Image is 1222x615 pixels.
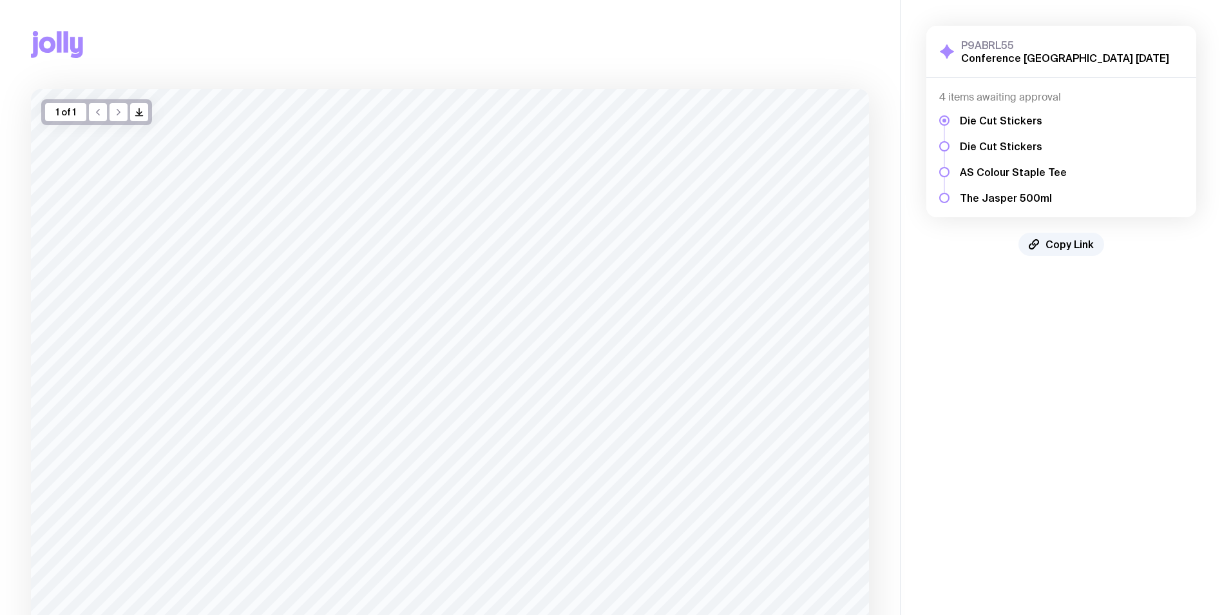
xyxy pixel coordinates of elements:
button: />/> [130,103,148,121]
h3: P9ABRL55 [961,39,1169,52]
h5: Die Cut Stickers [960,140,1067,153]
span: Copy Link [1045,238,1094,251]
div: 1 of 1 [45,103,86,121]
h5: The Jasper 500ml [960,191,1067,204]
h5: Die Cut Stickers [960,114,1067,127]
h4: 4 items awaiting approval [939,91,1183,104]
h2: Conference [GEOGRAPHIC_DATA] [DATE] [961,52,1169,64]
button: Copy Link [1018,233,1104,256]
g: /> /> [136,109,143,116]
h5: AS Colour Staple Tee [960,166,1067,179]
